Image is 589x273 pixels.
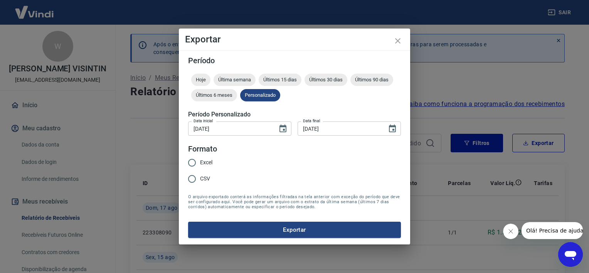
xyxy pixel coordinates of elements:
span: Últimos 6 meses [191,92,237,98]
span: Olá! Precisa de ajuda? [5,5,65,12]
span: O arquivo exportado conterá as informações filtradas na tela anterior com exceção do período que ... [188,194,401,209]
span: Últimos 15 dias [259,77,301,83]
div: Últimos 30 dias [305,74,347,86]
iframe: Fechar mensagem [503,224,518,239]
label: Data inicial [194,118,213,124]
input: DD/MM/YYYY [298,121,382,136]
span: Hoje [191,77,210,83]
h5: Período Personalizado [188,111,401,118]
span: Personalizado [240,92,280,98]
input: DD/MM/YYYY [188,121,272,136]
div: Personalizado [240,89,280,101]
label: Data final [303,118,320,124]
span: Última semana [214,77,256,83]
button: Choose date, selected date is 17 de ago de 2025 [385,121,400,136]
iframe: Mensagem da empresa [522,222,583,239]
button: close [389,32,407,50]
div: Últimos 90 dias [350,74,393,86]
span: Últimos 30 dias [305,77,347,83]
div: Últimos 6 meses [191,89,237,101]
div: Últimos 15 dias [259,74,301,86]
span: Excel [200,158,212,167]
button: Exportar [188,222,401,238]
div: Última semana [214,74,256,86]
span: CSV [200,175,210,183]
span: Últimos 90 dias [350,77,393,83]
h5: Período [188,57,401,64]
legend: Formato [188,143,217,155]
h4: Exportar [185,35,404,44]
iframe: Botão para abrir a janela de mensagens [558,242,583,267]
div: Hoje [191,74,210,86]
button: Choose date, selected date is 13 de ago de 2025 [275,121,291,136]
